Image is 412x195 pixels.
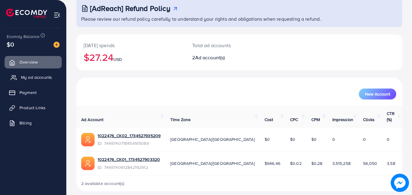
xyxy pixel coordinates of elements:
[332,160,351,166] span: 3,515,258
[5,117,62,129] a: Billing
[365,92,390,96] span: New Account
[19,120,32,126] span: Billing
[359,89,396,99] button: New Account
[387,160,395,166] span: 3.58
[5,102,62,114] a: Product Links
[98,140,161,146] span: ID: 7449740718454915089
[391,174,409,192] img: image
[6,9,47,18] img: logo
[195,54,225,61] span: Ad account(s)
[290,117,298,123] span: CPC
[290,160,302,166] span: $0.02
[19,89,36,96] span: Payment
[5,56,62,68] a: Overview
[81,117,104,123] span: Ad Account
[170,136,255,142] span: [GEOGRAPHIC_DATA]/[GEOGRAPHIC_DATA]
[84,42,178,49] p: [DATE] spends
[7,40,14,49] span: $0
[98,133,161,139] a: 1022476_CK02_1734527935209
[363,136,366,142] span: 0
[265,136,270,142] span: $0
[98,164,160,170] span: ID: 7449740612842192912
[311,136,317,142] span: $0
[265,117,273,123] span: Cost
[81,15,399,23] p: Please review our refund policy carefully to understand your rights and obligations when requesti...
[81,133,95,146] img: ic-ads-acc.e4c84228.svg
[363,117,375,123] span: Clicks
[5,71,62,83] a: My ad accounts
[265,160,280,166] span: $946.46
[19,105,46,111] span: Product Links
[113,56,122,62] span: USD
[290,136,295,142] span: $0
[98,156,160,162] a: 1022476_CK01_1734527903320
[363,160,377,166] span: 56,050
[170,117,191,123] span: Time Zone
[84,51,178,63] h2: $27.24
[192,42,259,49] p: Total ad accounts
[54,42,60,48] img: image
[192,55,259,61] h2: 2
[332,117,354,123] span: Impression
[90,4,170,13] h3: [AdReach] Refund Policy
[311,117,320,123] span: CPM
[387,110,395,123] span: CTR (%)
[311,160,323,166] span: $0.28
[54,12,61,19] img: menu
[170,160,255,166] span: [GEOGRAPHIC_DATA]/[GEOGRAPHIC_DATA]
[7,33,40,40] span: Ecomdy Balance
[21,74,52,80] span: My ad accounts
[81,180,125,186] span: 2 available account(s)
[387,136,389,142] span: 0
[5,86,62,99] a: Payment
[19,59,38,65] span: Overview
[332,136,335,142] span: 0
[81,157,95,170] img: ic-ads-acc.e4c84228.svg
